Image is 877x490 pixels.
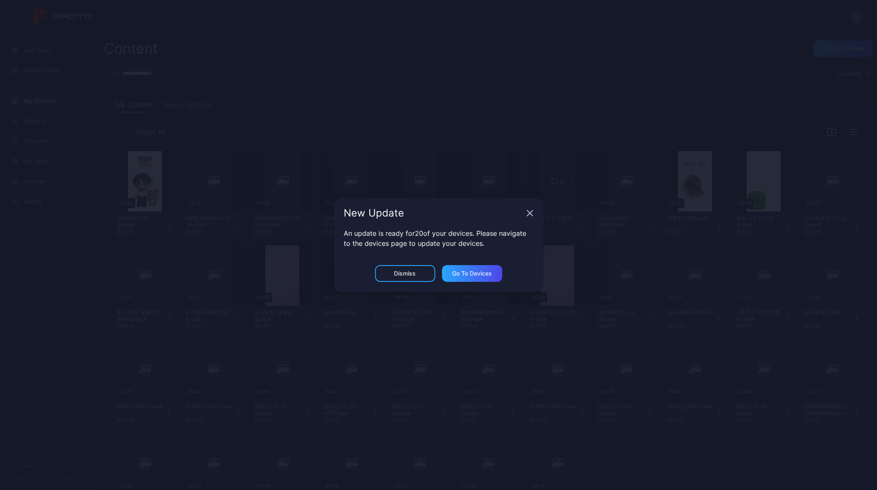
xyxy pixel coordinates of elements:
[442,265,502,282] button: Go to devices
[344,228,533,248] p: An update is ready for 20 of your devices. Please navigate to the devices page to update your dev...
[344,208,523,218] div: New Update
[394,270,416,277] div: Dismiss
[452,270,492,277] div: Go to devices
[375,265,435,282] button: Dismiss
